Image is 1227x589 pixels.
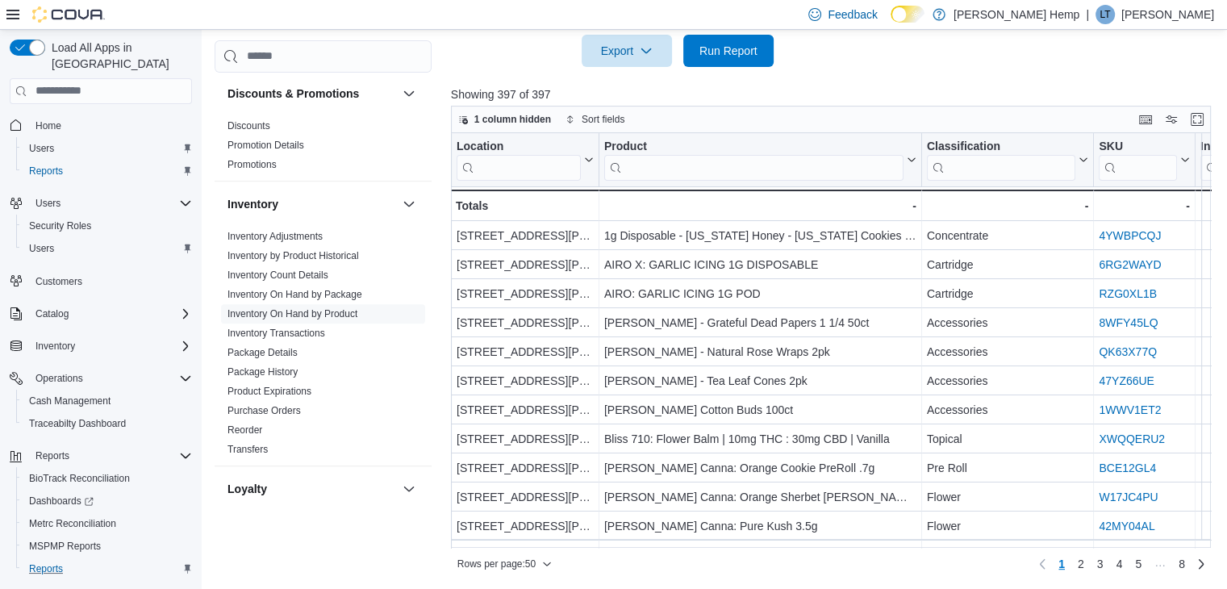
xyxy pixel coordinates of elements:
span: Inventory [35,340,75,353]
div: Cartridge [927,284,1088,303]
img: Cova [32,6,105,23]
span: 3 [1097,556,1104,572]
a: Metrc Reconciliation [23,514,123,533]
p: | [1086,5,1089,24]
span: Discounts [227,119,270,132]
span: Dashboards [29,495,94,508]
a: MSPMP Reports [23,537,107,556]
span: 5 [1135,556,1141,572]
span: Inventory On Hand by Product [227,307,357,320]
div: Accessories [927,342,1088,361]
button: 1 column hidden [452,110,557,129]
div: 1g Disposable - [US_STATE] Honey - [US_STATE] Cookies - 53.76% - 6981 [604,226,916,245]
span: 8 [1179,556,1185,572]
span: Traceabilty Dashboard [23,414,192,433]
a: Promotion Details [227,140,304,151]
span: Inventory [29,336,192,356]
div: [STREET_ADDRESS][PERSON_NAME] W [457,487,594,507]
span: Users [23,139,192,158]
div: Accessories [927,371,1088,391]
a: Inventory Adjustments [227,231,323,242]
button: Users [16,237,198,260]
a: Cash Management [23,391,117,411]
span: BioTrack Reconciliation [29,472,130,485]
span: Reports [23,559,192,579]
div: Totals [456,196,594,215]
span: Reports [29,446,192,466]
span: Customers [35,275,82,288]
div: Discounts & Promotions [215,116,432,181]
button: Sort fields [559,110,631,129]
div: [STREET_ADDRESS][PERSON_NAME] W [457,400,594,420]
button: Inventory [399,194,419,214]
div: Concentrate [927,226,1088,245]
a: 8WFY45LQ [1099,316,1158,329]
a: Dashboards [23,491,100,511]
a: BCE12GL4 [1099,462,1156,474]
span: Run Report [699,43,757,59]
div: Lucas Todd [1096,5,1115,24]
div: Flower [927,487,1088,507]
span: 2 [1078,556,1084,572]
button: Location [457,139,594,180]
a: Reports [23,559,69,579]
span: Users [23,239,192,258]
div: Location [457,139,581,154]
div: [STREET_ADDRESS][PERSON_NAME] W [457,226,594,245]
button: Cash Management [16,390,198,412]
span: Promotion Details [227,139,304,152]
span: 4 [1116,556,1122,572]
span: Promotions [227,158,277,171]
p: Showing 397 of 397 [451,86,1219,102]
a: Discounts [227,120,270,132]
div: [STREET_ADDRESS][PERSON_NAME] W [457,342,594,361]
a: Traceabilty Dashboard [23,414,132,433]
div: SKU [1099,139,1177,154]
span: Catalog [35,307,69,320]
div: [PERSON_NAME] Canna: Orange Sherbet [PERSON_NAME] 3.5G [604,487,916,507]
div: Product [604,139,904,180]
h3: Loyalty [227,481,267,497]
a: Reorder [227,424,262,436]
button: Run Report [683,35,774,67]
li: Skipping pages 6 to 7 [1148,556,1172,575]
button: Security Roles [16,215,198,237]
button: Users [3,192,198,215]
span: Load All Apps in [GEOGRAPHIC_DATA] [45,40,192,72]
div: [STREET_ADDRESS][PERSON_NAME] W [457,255,594,274]
span: Reports [35,449,69,462]
h3: Discounts & Promotions [227,86,359,102]
span: Metrc Reconciliation [23,514,192,533]
span: Home [29,115,192,136]
span: Inventory Adjustments [227,230,323,243]
h3: Inventory [227,196,278,212]
button: SKU [1099,139,1190,180]
div: Pre Roll [927,458,1088,478]
button: Keyboard shortcuts [1136,110,1155,129]
span: Purchase Orders [227,404,301,417]
span: MSPMP Reports [29,540,101,553]
div: Topical [927,429,1088,449]
span: Rows per page : 50 [457,558,536,570]
button: Home [3,114,198,137]
span: Feedback [828,6,877,23]
a: Users [23,139,61,158]
span: Operations [35,372,83,385]
nav: Pagination for preceding grid [1033,551,1211,577]
a: Users [23,239,61,258]
button: Users [29,194,67,213]
button: Reports [3,445,198,467]
span: MSPMP Reports [23,537,192,556]
div: [STREET_ADDRESS][PERSON_NAME] W [457,516,594,536]
p: [PERSON_NAME] Hemp [954,5,1079,24]
div: - [604,196,916,215]
button: Traceabilty Dashboard [16,412,198,435]
button: Reports [29,446,76,466]
a: Page 4 of 8 [1109,551,1129,577]
a: Inventory by Product Historical [227,250,359,261]
a: Reports [23,161,69,181]
a: QK63X77Q [1099,345,1157,358]
a: Transfers [227,444,268,455]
